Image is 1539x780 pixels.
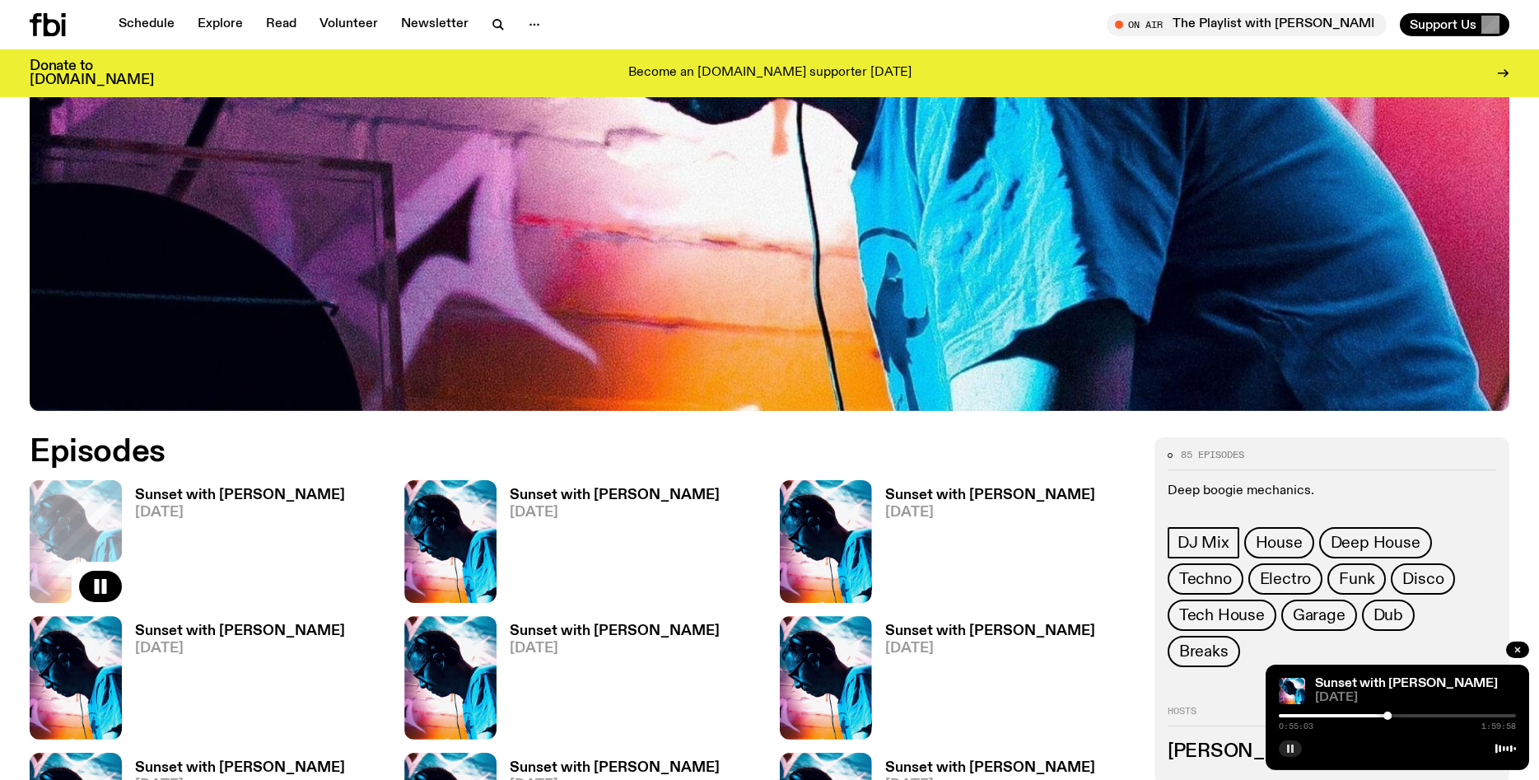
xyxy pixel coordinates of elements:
[885,506,1095,520] span: [DATE]
[30,59,154,87] h3: Donate to [DOMAIN_NAME]
[885,761,1095,775] h3: Sunset with [PERSON_NAME]
[135,488,345,502] h3: Sunset with [PERSON_NAME]
[122,624,345,739] a: Sunset with [PERSON_NAME][DATE]
[122,488,345,603] a: Sunset with [PERSON_NAME][DATE]
[1168,600,1276,631] a: Tech House
[1391,563,1455,595] a: Disco
[135,761,345,775] h3: Sunset with [PERSON_NAME]
[885,624,1095,638] h3: Sunset with [PERSON_NAME]
[1179,606,1265,624] span: Tech House
[135,624,345,638] h3: Sunset with [PERSON_NAME]
[1481,722,1516,731] span: 1:59:58
[872,488,1095,603] a: Sunset with [PERSON_NAME][DATE]
[1107,13,1387,36] button: On AirThe Playlist with [PERSON_NAME]
[1181,451,1244,460] span: 85 episodes
[188,13,253,36] a: Explore
[1168,483,1496,499] p: Deep boogie mechanics.
[1331,534,1420,552] span: Deep House
[1373,606,1403,624] span: Dub
[30,616,122,739] img: Simon Caldwell stands side on, looking downwards. He has headphones on. Behind him is a brightly ...
[391,13,478,36] a: Newsletter
[404,480,497,603] img: Simon Caldwell stands side on, looking downwards. He has headphones on. Behind him is a brightly ...
[1281,600,1357,631] a: Garage
[310,13,388,36] a: Volunteer
[510,624,720,638] h3: Sunset with [PERSON_NAME]
[885,642,1095,656] span: [DATE]
[256,13,306,36] a: Read
[109,13,184,36] a: Schedule
[1315,677,1498,690] a: Sunset with [PERSON_NAME]
[780,616,872,739] img: Simon Caldwell stands side on, looking downwards. He has headphones on. Behind him is a brightly ...
[497,488,720,603] a: Sunset with [PERSON_NAME][DATE]
[872,624,1095,739] a: Sunset with [PERSON_NAME][DATE]
[404,616,497,739] img: Simon Caldwell stands side on, looking downwards. He has headphones on. Behind him is a brightly ...
[510,761,720,775] h3: Sunset with [PERSON_NAME]
[135,506,345,520] span: [DATE]
[628,66,912,81] p: Become an [DOMAIN_NAME] supporter [DATE]
[1410,17,1476,32] span: Support Us
[30,437,1010,467] h2: Episodes
[885,488,1095,502] h3: Sunset with [PERSON_NAME]
[1179,642,1229,661] span: Breaks
[1327,563,1386,595] a: Funk
[1339,570,1374,588] span: Funk
[1168,743,1496,761] h3: [PERSON_NAME]
[1315,692,1516,704] span: [DATE]
[1402,570,1443,588] span: Disco
[1362,600,1415,631] a: Dub
[1400,13,1509,36] button: Support Us
[1168,636,1240,667] a: Breaks
[1260,570,1312,588] span: Electro
[1244,527,1314,558] a: House
[1279,722,1313,731] span: 0:55:03
[1178,534,1229,552] span: DJ Mix
[1279,678,1305,704] img: Simon Caldwell stands side on, looking downwards. He has headphones on. Behind him is a brightly ...
[780,480,872,603] img: Simon Caldwell stands side on, looking downwards. He has headphones on. Behind him is a brightly ...
[497,624,720,739] a: Sunset with [PERSON_NAME][DATE]
[1248,563,1323,595] a: Electro
[1256,534,1303,552] span: House
[1319,527,1432,558] a: Deep House
[1179,570,1232,588] span: Techno
[135,642,345,656] span: [DATE]
[1168,527,1239,558] a: DJ Mix
[510,642,720,656] span: [DATE]
[1168,707,1496,726] h2: Hosts
[510,506,720,520] span: [DATE]
[1168,563,1243,595] a: Techno
[1293,606,1345,624] span: Garage
[510,488,720,502] h3: Sunset with [PERSON_NAME]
